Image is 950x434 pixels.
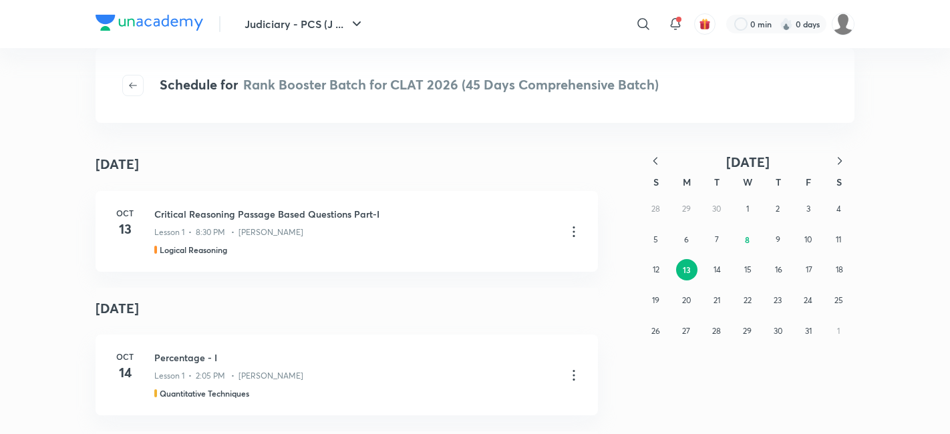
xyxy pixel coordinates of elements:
[683,176,691,188] abbr: Monday
[714,264,721,274] abbr: October 14, 2025
[154,226,303,238] p: Lesson 1 • 8:30 PM • [PERSON_NAME]
[828,290,849,311] button: October 25, 2025
[160,244,227,256] h5: Logical Reasoning
[96,191,598,272] a: Oct13Critical Reasoning Passage Based Questions Part-ILesson 1 • 8:30 PM • [PERSON_NAME]Logical R...
[834,295,843,305] abbr: October 25, 2025
[836,204,841,214] abbr: October 4, 2025
[745,234,750,245] abbr: October 8, 2025
[775,264,782,274] abbr: October 16, 2025
[675,320,697,342] button: October 27, 2025
[236,11,373,37] button: Judiciary - PCS (J ...
[652,295,659,305] abbr: October 19, 2025
[767,198,788,220] button: October 2, 2025
[96,15,203,31] img: Company Logo
[96,288,598,329] h4: [DATE]
[645,259,667,280] button: October 12, 2025
[96,15,203,34] a: Company Logo
[780,17,793,31] img: streak
[776,176,781,188] abbr: Thursday
[682,295,691,305] abbr: October 20, 2025
[154,351,555,365] h3: Percentage - I
[836,176,842,188] abbr: Saturday
[154,207,555,221] h3: Critical Reasoning Passage Based Questions Part-I
[682,326,690,336] abbr: October 27, 2025
[767,290,788,311] button: October 23, 2025
[699,18,711,30] img: avatar
[806,204,810,214] abbr: October 3, 2025
[805,326,812,336] abbr: October 31, 2025
[715,234,719,244] abbr: October 7, 2025
[804,234,812,244] abbr: October 10, 2025
[743,326,752,336] abbr: October 29, 2025
[798,198,819,220] button: October 3, 2025
[804,295,812,305] abbr: October 24, 2025
[160,75,659,96] h4: Schedule for
[767,229,788,250] button: October 9, 2025
[744,264,752,274] abbr: October 15, 2025
[706,229,728,250] button: October 7, 2025
[670,154,825,170] button: [DATE]
[714,176,720,188] abbr: Tuesday
[706,320,728,342] button: October 28, 2025
[798,290,819,311] button: October 24, 2025
[806,264,812,274] abbr: October 17, 2025
[774,295,782,305] abbr: October 23, 2025
[768,259,789,280] button: October 16, 2025
[675,229,697,250] button: October 6, 2025
[243,75,659,93] span: Rank Booster Batch for CLAT 2026 (45 Days Comprehensive Batch)
[112,351,138,363] h6: Oct
[798,320,819,342] button: October 31, 2025
[645,320,667,342] button: October 26, 2025
[714,295,720,305] abbr: October 21, 2025
[832,13,854,35] img: Basudha
[683,264,691,275] abbr: October 13, 2025
[746,204,749,214] abbr: October 1, 2025
[112,363,138,383] h4: 14
[706,290,728,311] button: October 21, 2025
[726,153,770,171] span: [DATE]
[767,320,788,342] button: October 30, 2025
[798,259,820,280] button: October 17, 2025
[828,259,850,280] button: October 18, 2025
[676,259,697,280] button: October 13, 2025
[694,13,716,35] button: avatar
[675,290,697,311] button: October 20, 2025
[712,326,721,336] abbr: October 28, 2025
[737,229,758,250] button: October 8, 2025
[828,229,849,250] button: October 11, 2025
[744,295,752,305] abbr: October 22, 2025
[776,204,780,214] abbr: October 2, 2025
[651,326,660,336] abbr: October 26, 2025
[743,176,752,188] abbr: Wednesday
[737,290,758,311] button: October 22, 2025
[653,234,658,244] abbr: October 5, 2025
[798,229,819,250] button: October 10, 2025
[653,176,659,188] abbr: Sunday
[774,326,782,336] abbr: October 30, 2025
[645,290,667,311] button: October 19, 2025
[160,387,249,399] h5: Quantitative Techniques
[707,259,728,280] button: October 14, 2025
[653,264,659,274] abbr: October 12, 2025
[737,259,758,280] button: October 15, 2025
[684,234,689,244] abbr: October 6, 2025
[645,229,667,250] button: October 5, 2025
[737,320,758,342] button: October 29, 2025
[836,264,843,274] abbr: October 18, 2025
[154,370,303,382] p: Lesson 1 • 2:05 PM • [PERSON_NAME]
[96,335,598,415] a: Oct14Percentage - ILesson 1 • 2:05 PM • [PERSON_NAME]Quantitative Techniques
[112,219,138,239] h4: 13
[776,234,780,244] abbr: October 9, 2025
[112,207,138,219] h6: Oct
[737,198,758,220] button: October 1, 2025
[96,154,139,174] h4: [DATE]
[836,234,841,244] abbr: October 11, 2025
[806,176,811,188] abbr: Friday
[828,198,849,220] button: October 4, 2025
